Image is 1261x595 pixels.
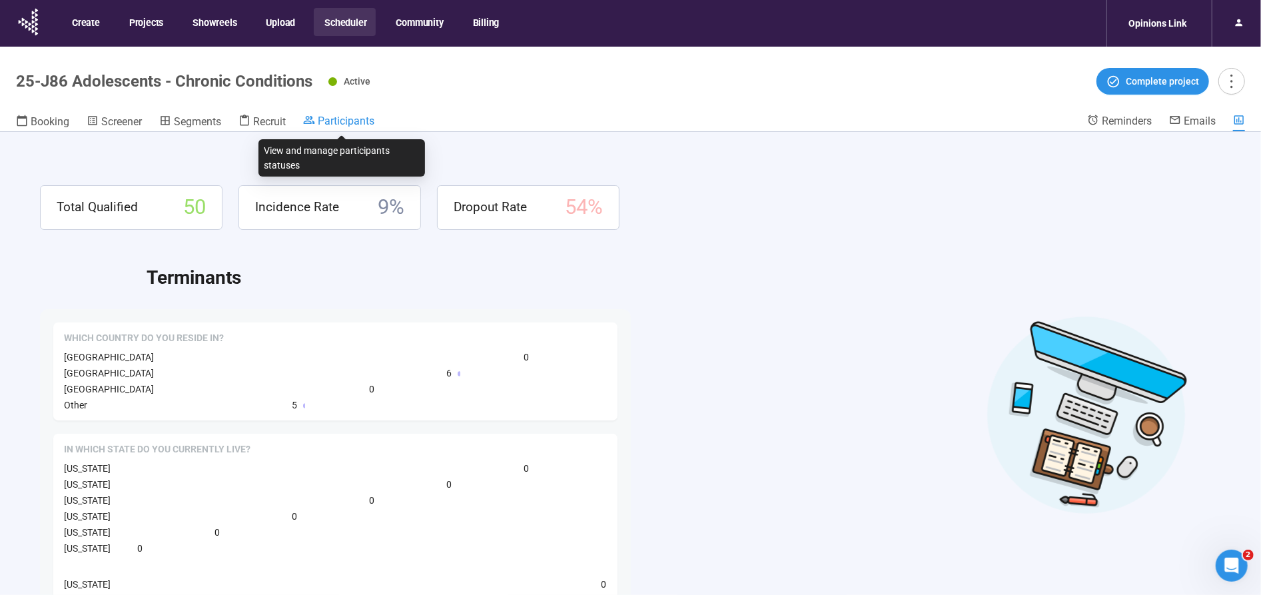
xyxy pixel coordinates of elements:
span: 0 [447,477,452,492]
button: more [1218,68,1245,95]
span: Segments [174,115,221,128]
button: Create [61,8,109,36]
span: 54 % [565,191,603,224]
span: 0 [370,382,375,396]
iframe: Intercom live chat [1216,550,1248,582]
span: Recruit [253,115,286,128]
span: Incidence Rate [255,197,339,217]
div: View and manage participants statuses [258,139,425,177]
button: Projects [119,8,173,36]
span: Participants [318,115,374,127]
span: 6 [447,366,452,380]
span: 2 [1243,550,1254,560]
a: Participants [303,114,374,130]
button: Complete project [1096,68,1209,95]
span: Dropout Rate [454,197,527,217]
span: [US_STATE] [64,463,111,474]
span: 50 [183,191,206,224]
a: Reminders [1087,114,1152,130]
button: Upload [255,8,304,36]
span: 0 [370,493,375,508]
h1: 25-J86 Adolescents - Chronic Conditions [16,72,312,91]
span: Screener [101,115,142,128]
a: Segments [159,114,221,131]
span: more [1222,72,1240,90]
button: Showreels [182,8,246,36]
button: Community [385,8,452,36]
span: [US_STATE] [64,579,111,590]
span: Booking [31,115,69,128]
span: [US_STATE] [64,543,111,554]
button: Billing [462,8,509,36]
span: [US_STATE] [64,479,111,490]
span: [US_STATE] [64,527,111,538]
span: In which state do you currently live? [64,443,250,456]
a: Recruit [238,114,286,131]
a: Emails [1169,114,1216,130]
span: 0 [292,509,298,524]
h2: Terminants [147,263,1221,293]
span: 5 [292,398,298,412]
span: Which country do you reside in? [64,332,224,345]
span: Emails [1184,115,1216,127]
span: 0 [602,577,607,592]
span: Other [64,400,87,410]
span: Active [344,76,370,87]
a: Screener [87,114,142,131]
span: Total Qualified [57,197,138,217]
span: Reminders [1102,115,1152,127]
div: Opinions Link [1120,11,1194,36]
span: 0 [215,525,220,540]
span: [GEOGRAPHIC_DATA] [64,352,154,362]
span: 0 [524,350,530,364]
span: 9 % [378,191,404,224]
span: [US_STATE] [64,495,111,506]
span: 0 [524,461,530,476]
img: Desktop work notes [987,314,1188,515]
span: Complete project [1126,74,1199,89]
button: Scheduler [314,8,376,36]
a: Booking [16,114,69,131]
span: [GEOGRAPHIC_DATA] [64,384,154,394]
span: [GEOGRAPHIC_DATA] [64,368,154,378]
span: [US_STATE] [64,511,111,522]
span: 0 [138,541,143,556]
